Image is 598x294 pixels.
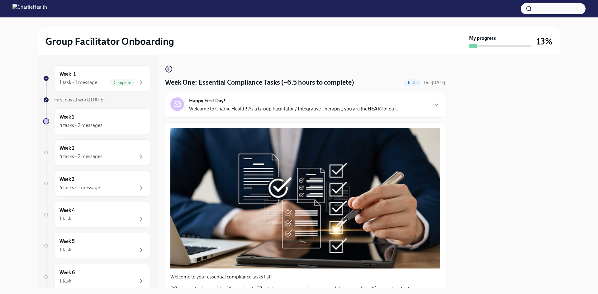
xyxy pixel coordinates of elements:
[59,207,75,214] h6: Week 4
[59,145,74,152] h6: Week 2
[59,269,75,276] h6: Week 6
[368,106,383,112] strong: HEART
[165,78,354,87] h4: Week One: Essential Compliance Tasks (~6.5 hours to complete)
[59,238,75,245] h6: Week 5
[59,122,102,129] div: 4 tasks • 2 messages
[189,97,225,104] strong: Happy First Day!
[43,264,150,290] a: Week 61 task
[59,114,74,120] h6: Week 1
[43,108,150,134] a: Week 14 tasks • 2 messages
[43,96,150,103] a: First day at work[DATE]
[170,128,440,268] button: Zoom image
[45,35,174,48] h2: Group Facilitator Onboarding
[536,36,553,47] h3: 13%
[54,97,105,103] span: First day at work
[424,80,445,86] span: September 9th, 2025 10:00
[43,202,150,228] a: Week 41 task
[59,278,71,284] div: 1 task
[59,153,102,160] div: 4 tasks • 2 messages
[404,80,421,85] span: To Do
[469,35,496,42] strong: My progress
[59,71,76,77] h6: Week -1
[59,79,97,86] div: 1 task • 1 message
[89,97,105,103] strong: [DATE]
[59,215,71,222] div: 1 task
[424,80,445,85] span: Due
[189,105,400,112] p: Welcome to Charlie Health! As a Group Facilitator / Integrative Therapist, you are the of our...
[43,170,150,197] a: Week 34 tasks • 1 message
[43,139,150,166] a: Week 24 tasks • 2 messages
[110,80,135,85] span: Complete
[43,65,150,91] a: Week -11 task • 1 messageComplete
[432,80,445,85] strong: [DATE]
[43,233,150,259] a: Week 51 task
[59,176,75,183] h6: Week 3
[59,184,100,191] div: 4 tasks • 1 message
[59,246,71,253] div: 1 task
[170,273,440,280] p: Welcome to your essential compliance tasks list!
[12,4,47,14] img: CharlieHealth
